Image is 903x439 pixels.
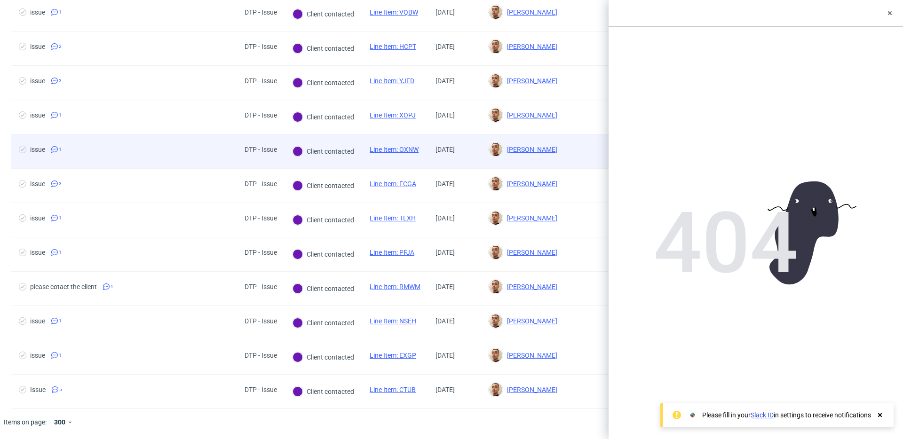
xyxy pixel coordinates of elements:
[30,8,45,16] div: issue
[370,283,420,290] a: Line Item: RMWM
[59,111,62,119] span: 1
[245,8,277,16] div: DTP - Issue
[489,177,502,190] img: Bartłomiej Leśniczuk
[489,280,502,293] img: Bartłomiej Leśniczuk
[30,77,45,85] div: issue
[59,180,62,188] span: 3
[489,143,502,156] img: Bartłomiej Leśniczuk
[489,212,502,225] img: Bartłomiej Leśniczuk
[489,6,502,19] img: Bartłomiej Leśniczuk
[245,386,277,393] div: DTP - Issue
[293,283,354,294] div: Client contacted
[503,386,557,393] span: [PERSON_NAME]
[370,317,416,325] a: Line Item: NSEH
[436,352,455,359] span: [DATE]
[436,146,455,153] span: [DATE]
[59,249,62,256] span: 1
[489,349,502,362] img: Bartłomiej Leśniczuk
[245,43,277,50] div: DTP - Issue
[436,386,455,393] span: [DATE]
[245,249,277,256] div: DTP - Issue
[111,283,113,290] span: 1
[489,314,502,328] img: Bartłomiej Leśniczuk
[503,214,557,222] span: [PERSON_NAME]
[293,180,354,191] div: Client contacted
[436,43,455,50] span: [DATE]
[59,43,62,50] span: 2
[293,318,354,328] div: Client contacted
[656,181,856,285] img: Error Error: Request failed with status code 404
[293,146,354,157] div: Client contacted
[489,383,502,396] img: Bartłomiej Leśniczuk
[436,77,455,85] span: [DATE]
[293,112,354,122] div: Client contacted
[503,43,557,50] span: [PERSON_NAME]
[436,8,455,16] span: [DATE]
[30,283,97,290] div: please cotact the client
[370,249,414,256] a: Line Item: PFJA
[293,215,354,225] div: Client contacted
[59,386,62,393] span: 5
[503,249,557,256] span: [PERSON_NAME]
[245,214,277,222] div: DTP - Issue
[503,180,557,188] span: [PERSON_NAME]
[293,386,354,397] div: Client contacted
[489,74,502,87] img: Bartłomiej Leśniczuk
[30,249,45,256] div: issue
[503,77,557,85] span: [PERSON_NAME]
[370,77,414,85] a: Line Item: YJFD
[751,411,774,419] a: Slack ID
[30,214,45,222] div: issue
[436,283,455,290] span: [DATE]
[503,146,557,153] span: [PERSON_NAME]
[59,352,62,359] span: 1
[436,111,455,119] span: [DATE]
[30,352,45,359] div: issue
[245,146,277,153] div: DTP - Issue
[245,111,277,119] div: DTP - Issue
[489,109,502,122] img: Bartłomiej Leśniczuk
[59,214,62,222] span: 1
[245,180,277,188] div: DTP - Issue
[436,317,455,325] span: [DATE]
[30,180,45,188] div: issue
[245,352,277,359] div: DTP - Issue
[489,40,502,53] img: Bartłomiej Leśniczuk
[489,246,502,259] img: Bartłomiej Leśniczuk
[503,352,557,359] span: [PERSON_NAME]
[370,352,416,359] a: Line Item: EXGP
[59,146,62,153] span: 1
[59,317,62,325] span: 1
[30,386,46,393] div: Issue
[370,214,416,222] a: Line Item: TLXH
[245,317,277,325] div: DTP - Issue
[4,417,47,427] span: Items on page:
[30,111,45,119] div: issue
[436,180,455,188] span: [DATE]
[702,410,871,420] div: Please fill in your in settings to receive notifications
[436,214,455,222] span: [DATE]
[293,9,354,19] div: Client contacted
[293,78,354,88] div: Client contacted
[50,415,67,429] div: 300
[293,352,354,362] div: Client contacted
[245,77,277,85] div: DTP - Issue
[503,8,557,16] span: [PERSON_NAME]
[370,386,416,393] a: Line Item: CTUB
[370,111,416,119] a: Line Item: XOPJ
[59,77,62,85] span: 3
[436,249,455,256] span: [DATE]
[293,43,354,54] div: Client contacted
[370,43,416,50] a: Line Item: HCPT
[503,317,557,325] span: [PERSON_NAME]
[245,283,277,290] div: DTP - Issue
[30,317,45,325] div: issue
[688,410,697,420] img: Slack
[293,249,354,259] div: Client contacted
[370,180,416,188] a: Line Item: FCGA
[503,283,557,290] span: [PERSON_NAME]
[503,111,557,119] span: [PERSON_NAME]
[30,43,45,50] div: issue
[370,8,418,16] a: Line Item: VQBW
[30,146,45,153] div: issue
